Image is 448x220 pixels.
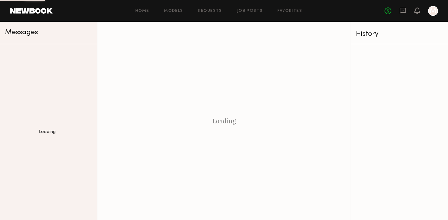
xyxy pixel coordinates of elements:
[198,9,222,13] a: Requests
[237,9,263,13] a: Job Posts
[356,30,443,38] div: History
[39,130,58,134] div: Loading...
[5,29,38,36] span: Messages
[135,9,149,13] a: Home
[97,22,351,220] div: Loading
[278,9,302,13] a: Favorites
[428,6,438,16] a: M
[164,9,183,13] a: Models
